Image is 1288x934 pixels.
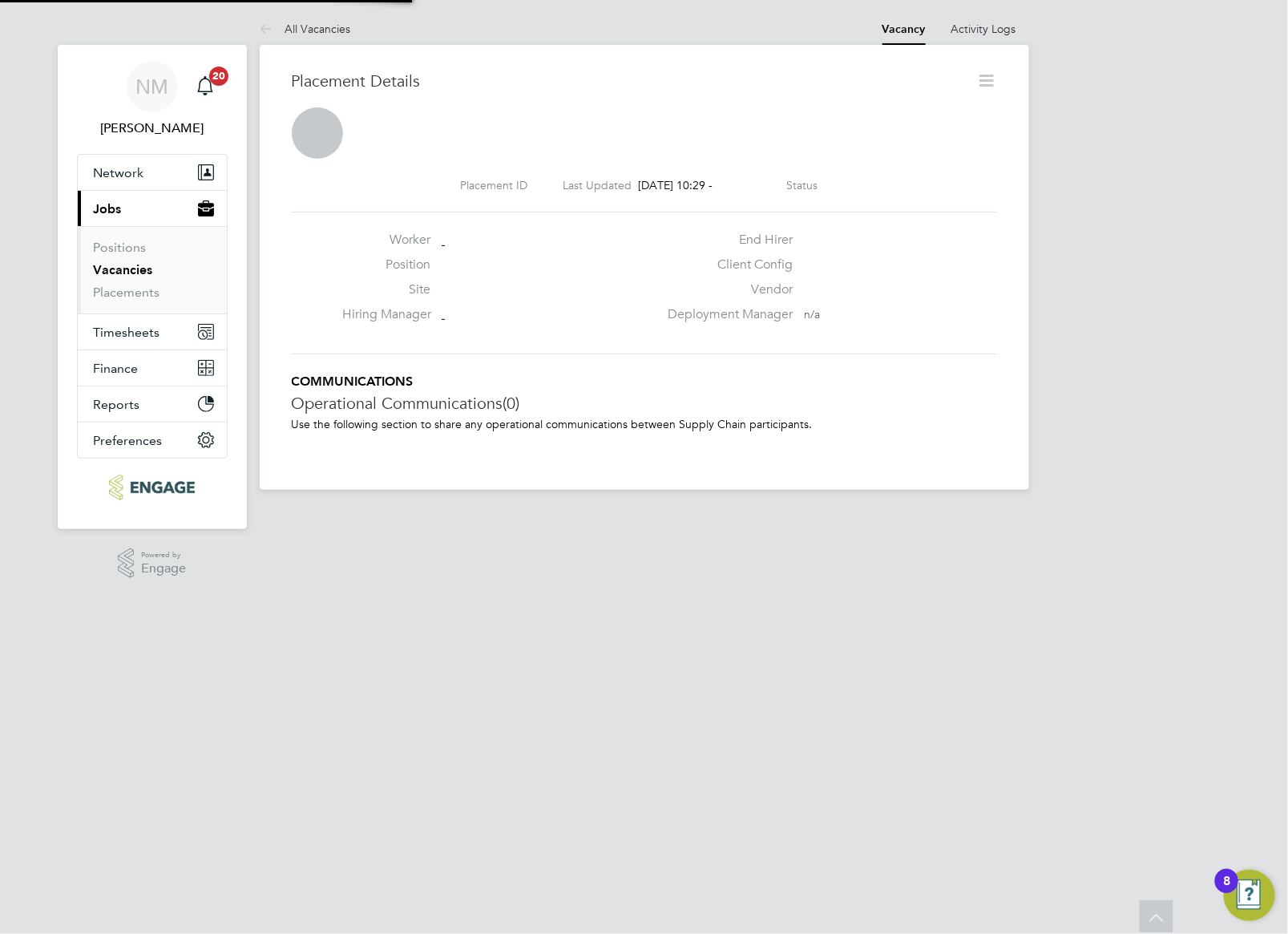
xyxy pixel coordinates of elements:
a: 20 [189,61,221,112]
button: Timesheets [78,314,227,350]
span: n/a [804,307,820,321]
span: NM [135,76,168,97]
a: Vacancy [882,22,926,36]
button: Open Resource Center, 8 new notifications [1224,870,1275,921]
h3: Placement Details [292,71,965,91]
p: Use the following section to share any operational communications between Supply Chain participants. [292,417,997,431]
nav: Main navigation [58,45,247,529]
h5: COMMUNICATIONS [292,374,997,390]
button: Network [78,155,227,190]
div: 8 [1223,881,1230,902]
label: Placement ID [461,178,528,192]
button: Finance [78,350,227,386]
a: Activity Logs [951,22,1016,36]
button: Jobs [78,191,227,226]
label: Last Updated [563,178,632,192]
h3: Operational Communications [292,393,997,414]
span: Preferences [94,433,163,448]
span: 20 [209,67,228,86]
label: Deployment Manager [658,306,793,323]
a: NM[PERSON_NAME] [77,61,228,138]
a: Positions [94,240,147,255]
label: Client Config [658,257,793,273]
label: Site [342,281,430,298]
img: ncclondon-logo-retina.png [109,475,195,500]
div: Jobs [78,226,227,313]
label: Worker [342,232,430,249]
a: Powered byEngage [118,548,186,579]
span: Engage [141,562,186,576]
span: Powered by [141,548,186,562]
span: Reports [94,397,140,412]
button: Preferences [78,423,227,458]
a: All Vacancies [260,22,351,36]
a: Placements [94,285,160,300]
span: (0) [503,393,520,414]
a: Vacancies [94,262,153,277]
span: Finance [94,361,139,376]
label: Position [342,257,430,273]
button: Reports [78,386,227,422]
span: [DATE] 10:29 - [639,178,713,192]
span: Jobs [94,201,122,216]
span: Timesheets [94,325,160,340]
label: Vendor [658,281,793,298]
label: Status [787,178,818,192]
label: End Hirer [658,232,793,249]
a: Go to home page [77,475,228,500]
span: Network [94,165,144,180]
label: Hiring Manager [342,306,430,323]
span: Nathan Morris [77,119,228,138]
